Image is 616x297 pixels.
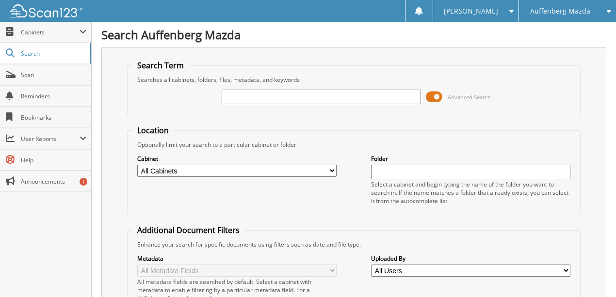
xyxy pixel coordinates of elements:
div: Enhance your search for specific documents using filters such as date and file type. [132,240,575,249]
span: Advanced Search [448,94,491,101]
span: Announcements [21,177,86,186]
label: Folder [371,155,570,163]
label: Uploaded By [371,254,570,263]
span: Reminders [21,92,86,100]
span: Help [21,156,86,164]
h1: Search Auffenberg Mazda [101,27,606,43]
legend: Additional Document Filters [132,225,244,235]
span: Cabinets [21,28,80,36]
span: Bookmarks [21,113,86,122]
div: 1 [80,178,87,186]
img: scan123-logo-white.svg [10,4,82,17]
span: [PERSON_NAME] [444,8,498,14]
div: Select a cabinet and begin typing the name of the folder you want to search in. If the name match... [371,180,570,205]
div: Searches all cabinets, folders, files, metadata, and keywords [132,76,575,84]
div: Optionally limit your search to a particular cabinet or folder [132,141,575,149]
span: Search [21,49,85,58]
span: Auffenberg Mazda [530,8,590,14]
label: Cabinet [137,155,337,163]
span: Scan [21,71,86,79]
legend: Location [132,125,174,136]
span: User Reports [21,135,80,143]
label: Metadata [137,254,337,263]
legend: Search Term [132,60,189,71]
